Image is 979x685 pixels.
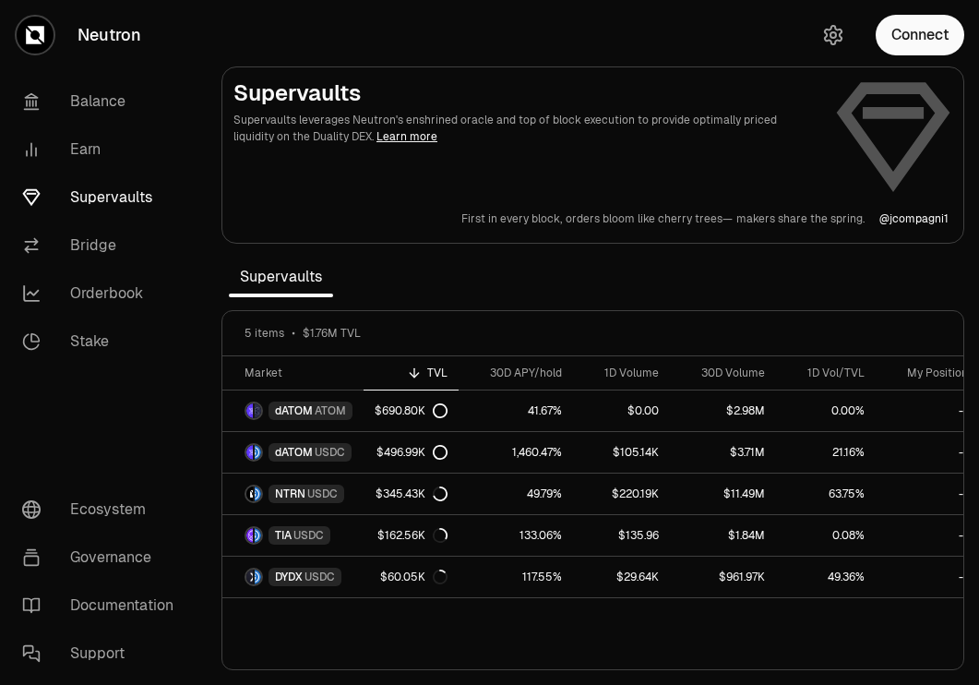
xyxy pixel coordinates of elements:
[222,557,364,597] a: DYDX LogoUSDC LogoDYDXUSDC
[7,582,199,630] a: Documentation
[222,391,364,431] a: dATOM LogoATOM LogodATOMATOM
[233,112,819,145] p: Supervaults leverages Neutron's enshrined oracle and top of block execution to provide optimally ...
[303,326,361,341] span: $1.76M TVL
[879,211,949,226] a: @jcompagni1
[364,474,459,514] a: $345.43K
[375,366,448,380] div: TVL
[222,432,364,473] a: dATOM LogoUSDC LogodATOMUSDC
[246,487,253,501] img: NTRN Logo
[573,391,670,431] a: $0.00
[275,445,313,460] span: dATOM
[573,515,670,556] a: $135.96
[736,211,865,226] p: makers share the spring.
[376,487,448,501] div: $345.43K
[364,432,459,473] a: $496.99K
[573,474,670,514] a: $220.19K
[275,528,292,543] span: TIA
[304,570,335,584] span: USDC
[7,318,199,366] a: Stake
[315,403,346,418] span: ATOM
[377,528,448,543] div: $162.56K
[776,515,876,556] a: 0.08%
[364,515,459,556] a: $162.56K
[307,487,338,501] span: USDC
[364,391,459,431] a: $690.80K
[470,366,562,380] div: 30D APY/hold
[681,366,765,380] div: 30D Volume
[459,474,573,514] a: 49.79%
[787,366,865,380] div: 1D Vol/TVL
[233,78,819,108] h2: Supervaults
[776,474,876,514] a: 63.75%
[246,445,253,460] img: dATOM Logo
[245,326,284,341] span: 5 items
[459,515,573,556] a: 133.06%
[375,403,448,418] div: $690.80K
[573,432,670,473] a: $105.14K
[255,445,261,460] img: USDC Logo
[7,486,199,534] a: Ecosystem
[222,474,364,514] a: NTRN LogoUSDC LogoNTRNUSDC
[584,366,659,380] div: 1D Volume
[7,270,199,318] a: Orderbook
[670,391,776,431] a: $2.98M
[459,391,573,431] a: 41.67%
[376,445,448,460] div: $496.99K
[776,432,876,473] a: 21.16%
[315,445,345,460] span: USDC
[275,403,313,418] span: dATOM
[275,570,303,584] span: DYDX
[229,258,333,295] span: Supervaults
[255,528,261,543] img: USDC Logo
[461,211,865,226] a: First in every block,orders bloom like cherry trees—makers share the spring.
[573,557,670,597] a: $29.64K
[7,174,199,222] a: Supervaults
[222,515,364,556] a: TIA LogoUSDC LogoTIAUSDC
[376,129,437,144] a: Learn more
[670,432,776,473] a: $3.71M
[566,211,733,226] p: orders bloom like cherry trees—
[776,391,876,431] a: 0.00%
[670,515,776,556] a: $1.84M
[7,630,199,678] a: Support
[246,528,253,543] img: TIA Logo
[459,557,573,597] a: 117.55%
[246,570,253,584] img: DYDX Logo
[461,211,562,226] p: First in every block,
[887,366,968,380] div: My Position
[670,474,776,514] a: $11.49M
[255,570,261,584] img: USDC Logo
[255,403,261,418] img: ATOM Logo
[7,78,199,126] a: Balance
[879,211,949,226] p: @ jcompagni1
[255,487,261,501] img: USDC Logo
[776,557,876,597] a: 49.36%
[459,432,573,473] a: 1,460.47%
[380,570,448,584] div: $60.05K
[7,222,199,270] a: Bridge
[7,534,199,582] a: Governance
[246,403,253,418] img: dATOM Logo
[275,487,305,501] span: NTRN
[364,557,459,597] a: $60.05K
[670,557,776,597] a: $961.97K
[7,126,199,174] a: Earn
[876,15,964,55] button: Connect
[245,366,352,380] div: Market
[293,528,324,543] span: USDC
